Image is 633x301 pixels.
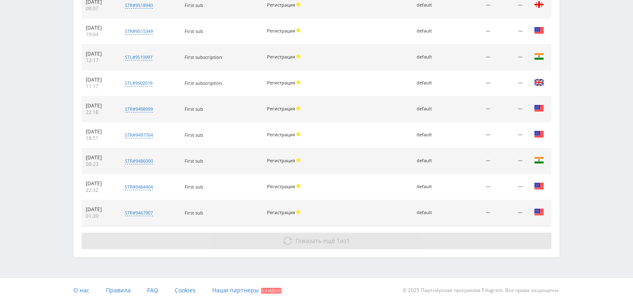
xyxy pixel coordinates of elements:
[125,106,153,112] div: str#9498999
[347,237,350,245] span: 1
[86,103,113,109] div: [DATE]
[175,286,196,294] span: Cookies
[86,180,113,187] div: [DATE]
[417,132,444,138] div: default
[267,54,295,60] span: Регистрация
[267,28,295,34] span: Регистрация
[185,54,222,60] span: First subscription
[495,200,527,226] td: —
[495,96,527,122] td: —
[82,233,551,249] button: Показать ещё 1из1
[296,2,300,7] span: Холд
[448,96,495,122] td: —
[417,158,444,163] div: default
[448,70,495,96] td: —
[296,54,300,58] span: Холд
[86,213,113,219] div: 01:39
[86,25,113,31] div: [DATE]
[147,286,158,294] span: FAQ
[534,207,544,217] img: usa.png
[296,210,300,214] span: Холд
[417,210,444,215] div: default
[86,109,113,116] div: 22:18
[86,77,113,83] div: [DATE]
[534,155,544,165] img: ind.png
[86,57,113,64] div: 12:17
[267,79,295,86] span: Регистрация
[261,288,281,294] span: Скидки
[125,80,152,86] div: stl#9502019
[296,106,300,110] span: Холд
[417,54,444,60] div: default
[185,184,203,190] span: First sub
[86,206,113,213] div: [DATE]
[448,44,495,70] td: —
[267,131,295,138] span: Регистрация
[125,54,152,61] div: stl#9510997
[448,122,495,148] td: —
[125,158,153,164] div: str#9486000
[125,210,153,216] div: str#9467907
[185,28,203,34] span: First sub
[534,103,544,113] img: usa.png
[534,51,544,61] img: ind.png
[448,200,495,226] td: —
[185,210,203,216] span: First sub
[267,209,295,215] span: Регистрация
[73,286,89,294] span: О нас
[417,2,444,8] div: default
[296,184,300,188] span: Холд
[125,2,153,9] div: str#9518940
[185,2,203,8] span: First sub
[495,44,527,70] td: —
[86,31,113,38] div: 19:04
[448,148,495,174] td: —
[267,157,295,163] span: Регистрация
[534,77,544,87] img: gbr.png
[534,26,544,35] img: usa.png
[86,5,113,12] div: 08:07
[417,80,444,86] div: default
[495,174,527,200] td: —
[495,122,527,148] td: —
[267,105,295,112] span: Регистрация
[125,28,153,35] div: str#9515349
[448,174,495,200] td: —
[296,80,300,84] span: Холд
[185,80,222,86] span: First subscription
[417,28,444,34] div: default
[296,28,300,33] span: Холд
[86,83,113,90] div: 11:17
[185,158,203,164] span: First sub
[185,132,203,138] span: First sub
[125,132,153,138] div: str#9497764
[86,135,113,142] div: 18:51
[267,183,295,189] span: Регистрация
[295,237,335,245] span: Показать ещё
[86,187,113,194] div: 22:32
[296,132,300,136] span: Холд
[337,237,340,245] span: 1
[86,154,113,161] div: [DATE]
[495,70,527,96] td: —
[495,148,527,174] td: —
[86,51,113,57] div: [DATE]
[86,128,113,135] div: [DATE]
[495,19,527,44] td: —
[125,184,153,190] div: str#9484404
[448,19,495,44] td: —
[267,2,295,8] span: Регистрация
[295,237,350,245] span: из
[212,286,259,294] span: Наши партнеры
[417,106,444,112] div: default
[534,129,544,139] img: usa.png
[417,184,444,189] div: default
[86,161,113,168] div: 08:23
[185,106,203,112] span: First sub
[534,181,544,191] img: usa.png
[296,158,300,162] span: Холд
[106,286,131,294] span: Правила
